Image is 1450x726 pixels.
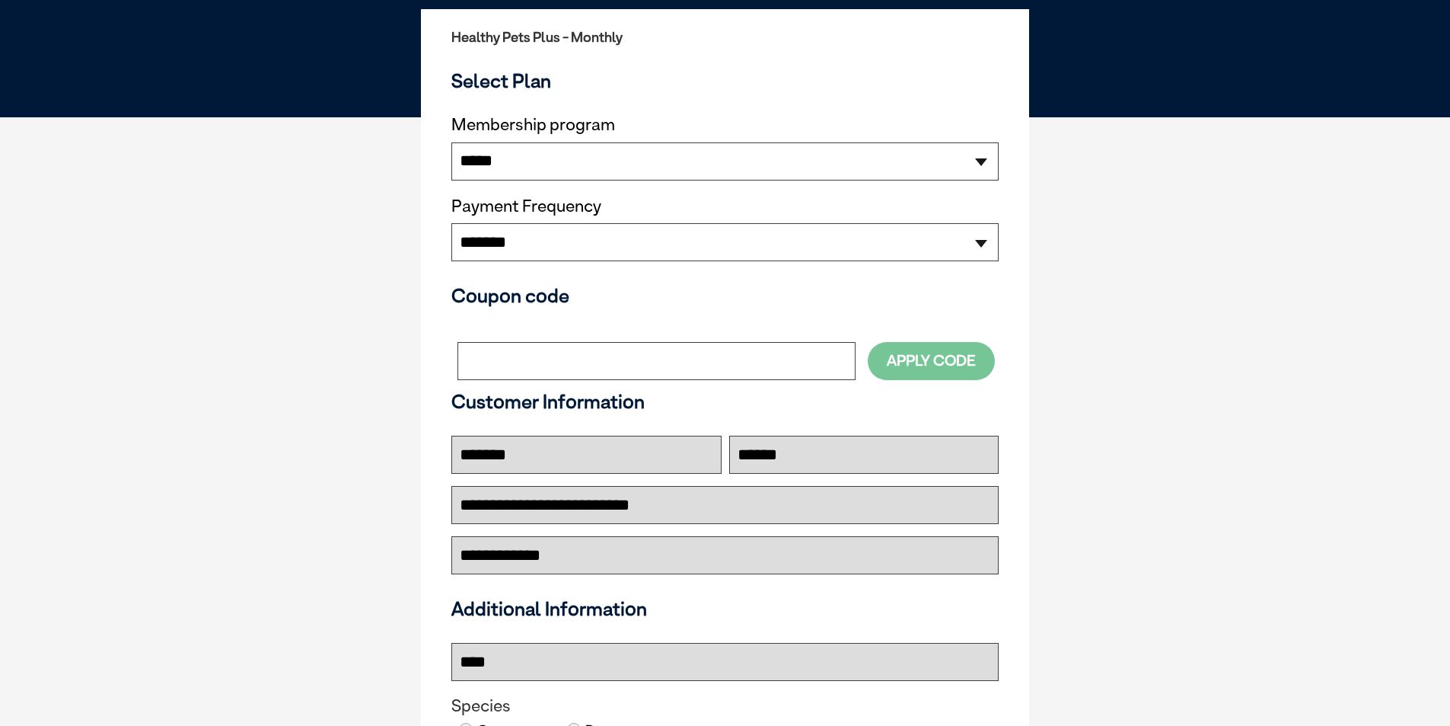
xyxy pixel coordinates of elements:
[451,30,999,45] h2: Healthy Pets Plus - Monthly
[451,390,999,413] h3: Customer Information
[451,696,999,716] legend: Species
[451,69,999,92] h3: Select Plan
[451,284,999,307] h3: Coupon code
[451,115,999,135] label: Membership program
[445,597,1005,620] h3: Additional Information
[868,342,995,379] button: Apply Code
[451,197,601,216] label: Payment Frequency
